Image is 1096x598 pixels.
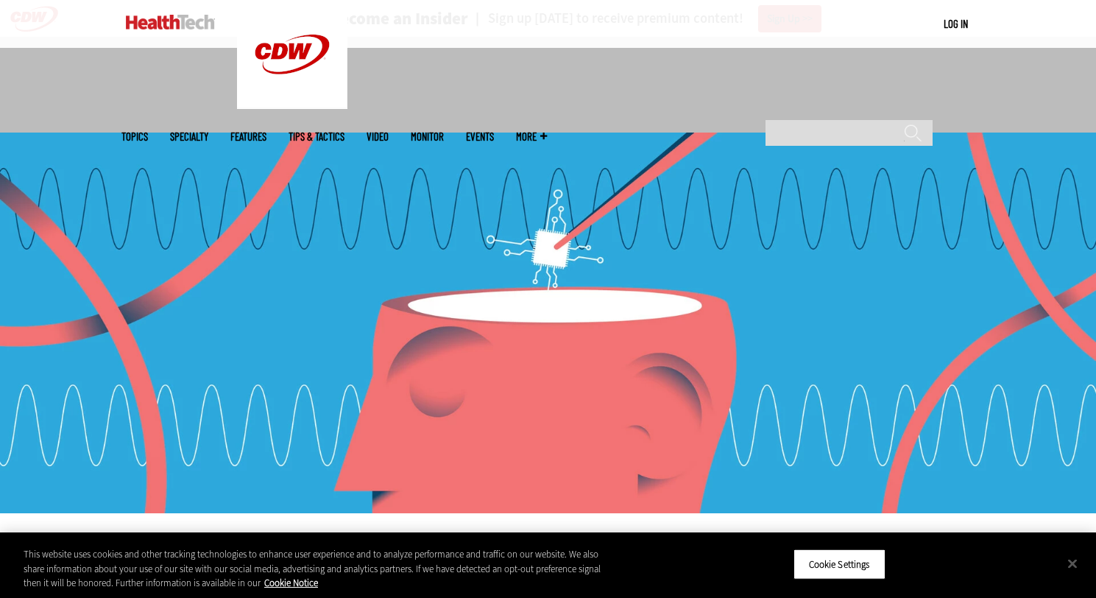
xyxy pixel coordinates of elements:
button: Close [1056,547,1089,580]
span: Specialty [170,131,208,142]
a: CDW [237,97,347,113]
a: Video [367,131,389,142]
button: Cookie Settings [793,549,885,580]
a: MonITor [411,131,444,142]
a: Features [230,131,266,142]
div: User menu [944,16,968,32]
a: Tips & Tactics [289,131,344,142]
img: Home [126,15,215,29]
span: Topics [121,131,148,142]
div: This website uses cookies and other tracking technologies to enhance user experience and to analy... [24,547,603,591]
a: More information about your privacy [264,577,318,589]
span: More [516,131,547,142]
a: Log in [944,17,968,30]
a: Events [466,131,494,142]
